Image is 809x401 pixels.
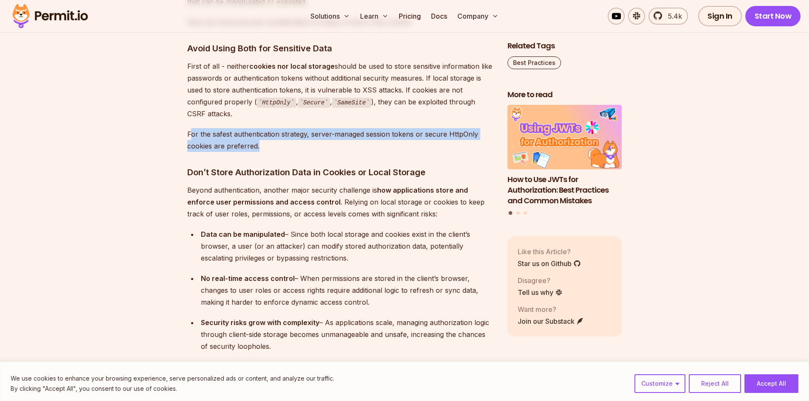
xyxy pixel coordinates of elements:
[524,211,527,215] button: Go to slide 3
[454,8,502,25] button: Company
[507,105,622,206] li: 1 of 3
[507,105,622,216] div: Posts
[187,60,494,120] p: First of all - neither should be used to store sensitive information like passwords or authentica...
[8,2,92,31] img: Permit logo
[518,287,563,297] a: Tell us why
[507,105,622,170] img: How to Use JWTs for Authorization: Best Practices and Common Mistakes
[298,98,330,108] code: Secure
[201,317,494,352] div: – As applications scale, managing authorization logic through client-side storage becomes unmanag...
[187,184,494,220] p: Beyond authentication, another major security challenge is . Relying on local storage or cookies ...
[507,105,622,206] a: How to Use JWTs for Authorization: Best Practices and Common MistakesHow to Use JWTs for Authoriz...
[332,98,371,108] code: SameSite
[357,8,392,25] button: Learn
[518,247,581,257] p: Like this Article?
[201,318,319,327] strong: Security risks grow with complexity
[507,56,561,69] a: Best Practices
[745,6,801,26] a: Start Now
[257,98,296,108] code: HttpOnly
[11,384,334,394] p: By clicking "Accept All", you consent to our use of cookies.
[518,316,584,326] a: Join our Substack
[201,272,494,308] div: – When permissions are stored in the client’s browser, changes to user roles or access rights req...
[11,373,334,384] p: We use cookies to enhance your browsing experience, serve personalized ads or content, and analyz...
[634,374,685,393] button: Customize
[516,211,520,215] button: Go to slide 2
[648,8,688,25] a: 5.4k
[689,374,741,393] button: Reject All
[507,174,622,206] h3: How to Use JWTs for Authorization: Best Practices and Common Mistakes
[187,128,494,152] p: For the safest authentication strategy, server-managed session tokens or secure HttpOnly cookies ...
[663,11,682,21] span: 5.4k
[507,90,622,100] h2: More to read
[201,230,285,238] strong: Data can be manipulated
[395,8,424,25] a: Pricing
[698,6,742,26] a: Sign In
[307,8,353,25] button: Solutions
[507,41,622,51] h2: Related Tags
[744,374,798,393] button: Accept All
[187,165,494,179] h3: Don’t Store Authorization Data in Cookies or Local Storage
[201,274,295,283] strong: No real-time access control
[201,228,494,264] div: – Since both local storage and cookies exist in the client’s browser, a user (or an attacker) can...
[509,211,513,215] button: Go to slide 1
[187,42,494,55] h3: Avoid Using Both for Sensitive Data
[518,258,581,269] a: Star us on Github
[428,8,451,25] a: Docs
[518,304,584,314] p: Want more?
[518,275,563,286] p: Disagree?
[249,62,335,70] strong: cookies nor local storage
